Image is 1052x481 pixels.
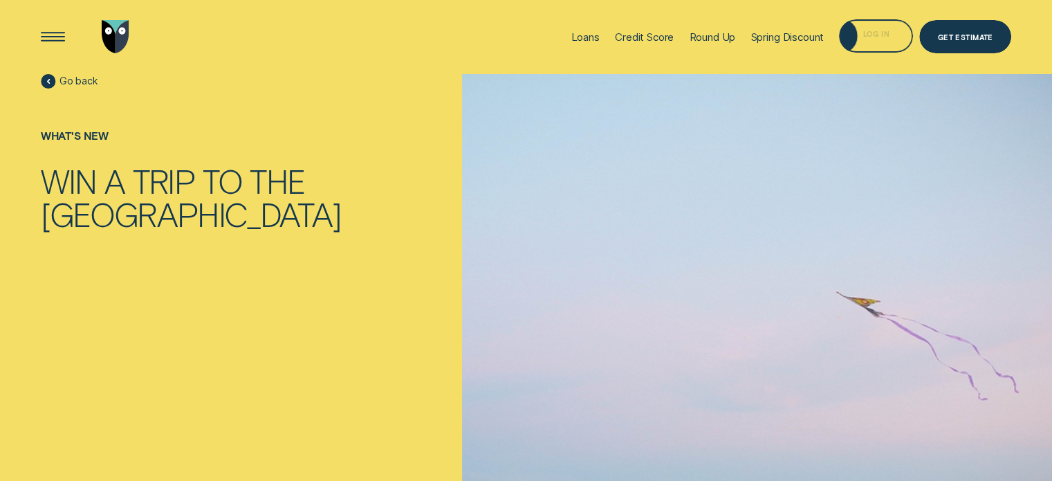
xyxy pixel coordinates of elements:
a: Get Estimate [919,20,1011,53]
button: Log in [839,19,913,53]
div: Win [41,164,97,197]
div: trip [133,164,195,197]
div: Spring Discount [750,30,824,44]
div: Loans [571,30,600,44]
button: Open Menu [36,20,69,53]
div: a [104,164,124,197]
div: [GEOGRAPHIC_DATA] [41,197,341,230]
div: Round Up [689,30,735,44]
div: Credit Score [615,30,674,44]
a: Go back [41,74,98,89]
div: What's new [41,129,341,143]
img: Wisr [102,20,129,53]
div: the [250,164,304,197]
span: Go back [59,75,98,87]
h1: Win a trip to the Maldives [41,164,341,230]
div: to [203,164,242,197]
